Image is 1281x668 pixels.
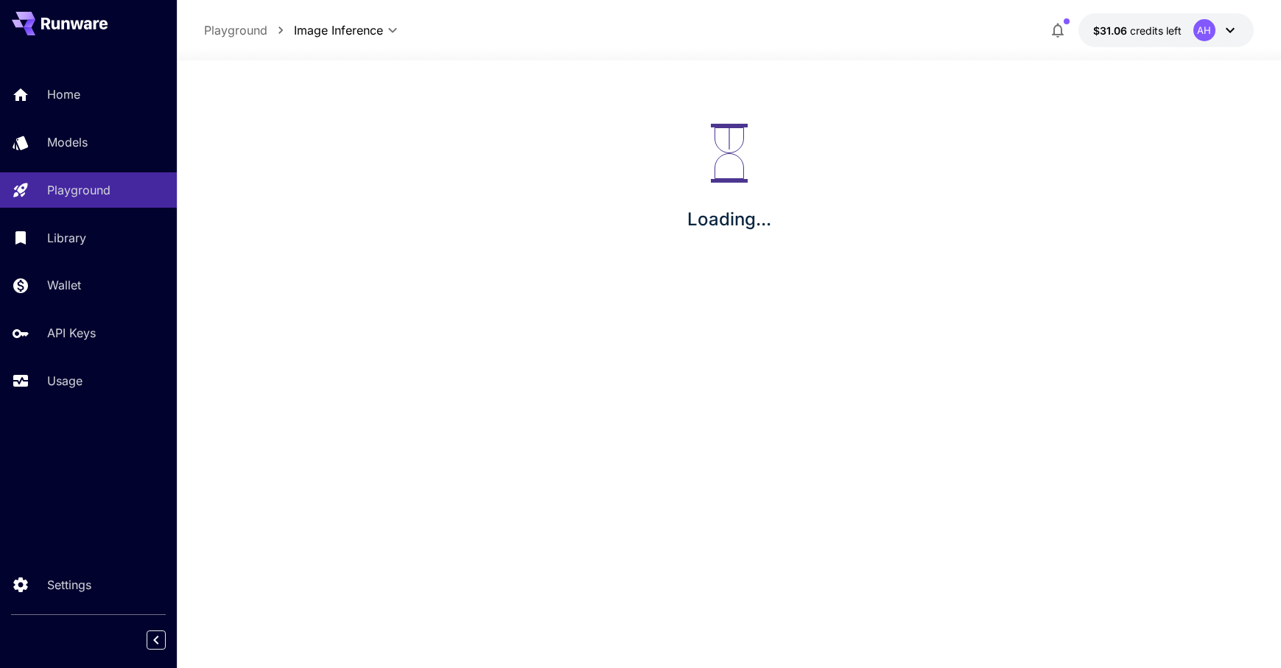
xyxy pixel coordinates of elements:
a: Playground [204,21,267,39]
p: Settings [47,576,91,594]
p: Home [47,85,80,103]
p: Library [47,229,86,247]
p: Loading... [687,206,771,233]
p: API Keys [47,324,96,342]
p: Wallet [47,276,81,294]
span: Image Inference [294,21,383,39]
button: Collapse sidebar [147,630,166,650]
p: Usage [47,372,83,390]
span: $31.06 [1093,24,1130,37]
div: AH [1193,19,1215,41]
button: $31.05859AH [1078,13,1254,47]
span: credits left [1130,24,1182,37]
div: $31.05859 [1093,23,1182,38]
nav: breadcrumb [204,21,294,39]
p: Models [47,133,88,151]
p: Playground [47,181,110,199]
div: Collapse sidebar [158,627,177,653]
